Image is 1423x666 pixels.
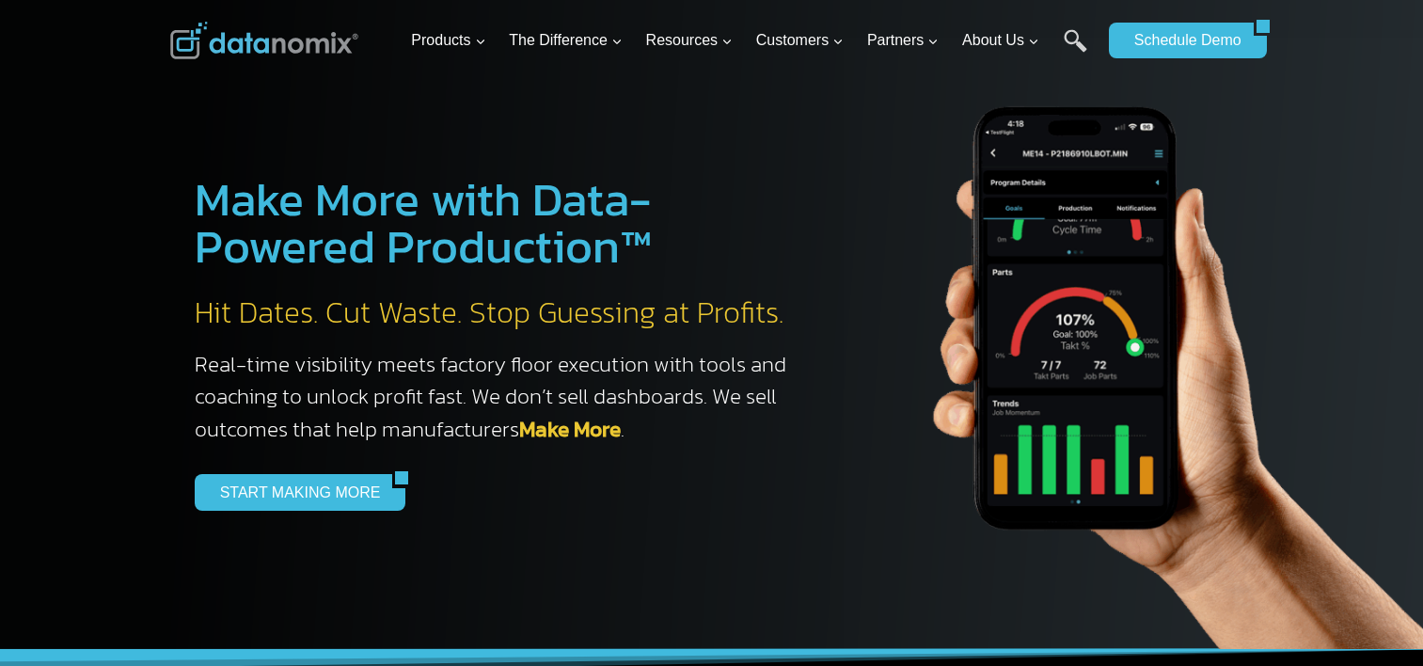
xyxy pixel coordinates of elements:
span: About Us [962,28,1039,53]
span: The Difference [509,28,623,53]
h2: Hit Dates. Cut Waste. Stop Guessing at Profits. [195,293,806,333]
nav: Primary Navigation [403,10,1099,71]
span: Customers [756,28,844,53]
span: Partners [867,28,939,53]
a: Schedule Demo [1109,23,1254,58]
img: Datanomix [170,22,358,59]
h3: Real-time visibility meets factory floor execution with tools and coaching to unlock profit fast.... [195,348,806,446]
a: Search [1064,29,1087,71]
span: Products [411,28,485,53]
a: START MAKING MORE [195,474,393,510]
span: Resources [646,28,733,53]
a: Make More [519,413,621,445]
h1: Make More with Data-Powered Production™ [195,176,806,270]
